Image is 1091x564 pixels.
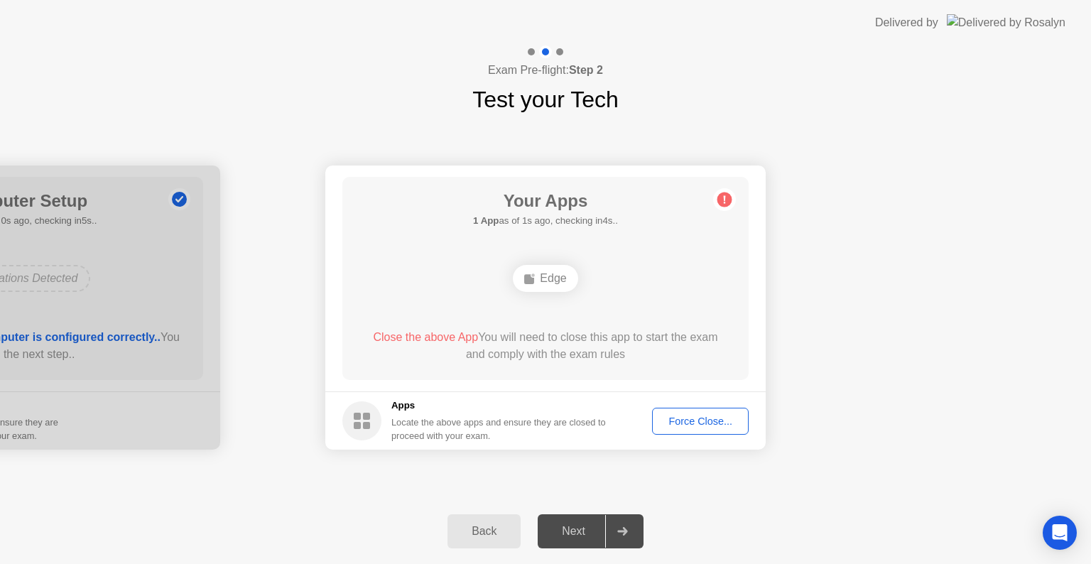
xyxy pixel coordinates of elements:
span: Close the above App [373,331,478,343]
b: 1 App [473,215,499,226]
h5: as of 1s ago, checking in4s.. [473,214,618,228]
div: Locate the above apps and ensure they are closed to proceed with your exam. [391,416,607,443]
div: Open Intercom Messenger [1043,516,1077,550]
h1: Your Apps [473,188,618,214]
button: Back [447,514,521,548]
div: Back [452,525,516,538]
b: Step 2 [569,64,603,76]
div: Delivered by [875,14,938,31]
h1: Test your Tech [472,82,619,116]
button: Next [538,514,644,548]
button: Force Close... [652,408,749,435]
h4: Exam Pre-flight: [488,62,603,79]
img: Delivered by Rosalyn [947,14,1065,31]
div: Edge [513,265,577,292]
div: Force Close... [657,416,744,427]
div: Next [542,525,605,538]
h5: Apps [391,398,607,413]
div: You will need to close this app to start the exam and comply with the exam rules [363,329,729,363]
